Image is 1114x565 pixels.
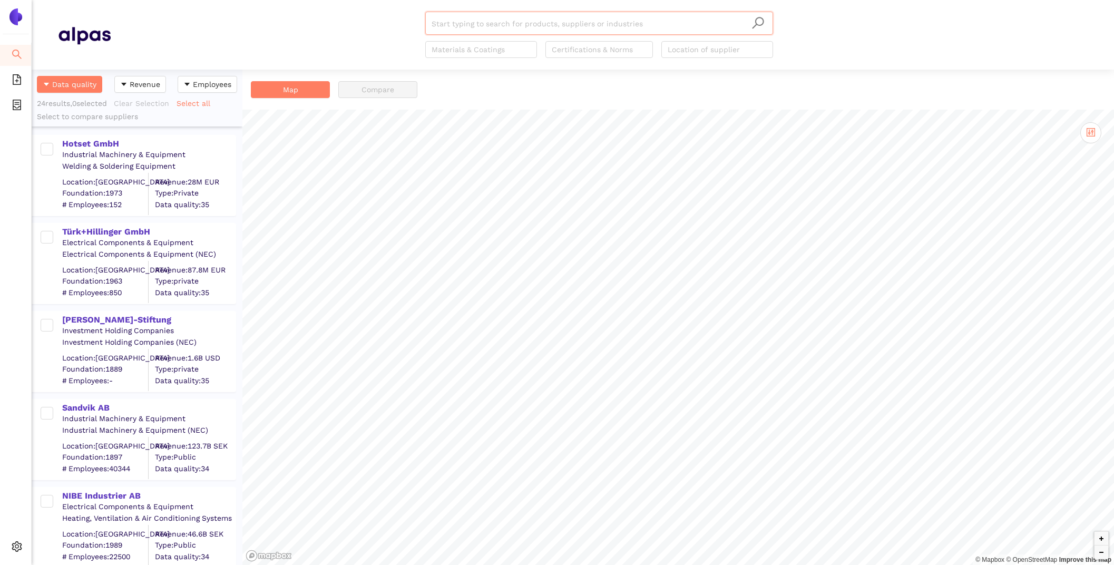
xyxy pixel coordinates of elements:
span: Type: Private [155,188,235,199]
div: Revenue: 1.6B USD [155,353,235,363]
div: Industrial Machinery & Equipment [62,150,235,160]
button: caret-downRevenue [114,76,166,93]
span: search [751,16,765,30]
div: Sandvik AB [62,402,235,414]
div: Location: [GEOGRAPHIC_DATA] [62,265,148,275]
span: container [12,96,22,117]
div: Heating, Ventilation & Air Conditioning Systems [62,513,235,524]
button: Zoom out [1095,545,1108,559]
span: Foundation: 1963 [62,276,148,287]
div: Electrical Components & Equipment [62,502,235,512]
span: Foundation: 1989 [62,540,148,551]
span: Foundation: 1973 [62,188,148,199]
span: Foundation: 1889 [62,364,148,375]
div: Location: [GEOGRAPHIC_DATA] [62,529,148,539]
span: # Employees: 850 [62,287,148,298]
div: Location: [GEOGRAPHIC_DATA] [62,177,148,187]
span: caret-down [183,81,191,89]
span: Revenue [130,79,160,90]
span: file-add [12,71,22,92]
span: Select all [177,98,210,109]
a: Mapbox logo [246,550,292,562]
span: Foundation: 1897 [62,452,148,463]
div: Electrical Components & Equipment [62,238,235,248]
div: Electrical Components & Equipment (NEC) [62,249,235,260]
span: Data quality: 35 [155,199,235,210]
div: Investment Holding Companies (NEC) [62,337,235,348]
span: Data quality: 35 [155,287,235,298]
span: Type: Public [155,540,235,551]
span: Data quality: 34 [155,463,235,474]
div: Hotset GmbH [62,138,235,150]
span: # Employees: 152 [62,199,148,210]
span: # Employees: - [62,375,148,386]
span: caret-down [43,81,50,89]
div: Türk+Hillinger GmbH [62,226,235,238]
button: Map [251,81,330,98]
div: Revenue: 28M EUR [155,177,235,187]
span: Type: private [155,276,235,287]
div: Revenue: 87.8M EUR [155,265,235,275]
span: Type: private [155,364,235,375]
button: Clear Selection [113,95,176,112]
button: Select all [176,95,217,112]
span: control [1086,128,1096,137]
button: caret-downEmployees [178,76,237,93]
div: Revenue: 46.6B SEK [155,529,235,539]
span: search [12,45,22,66]
span: setting [12,538,22,559]
span: Data quality [52,79,96,90]
img: Homepage [58,22,111,48]
div: Investment Holding Companies [62,326,235,336]
div: [PERSON_NAME]-Stiftung [62,314,235,326]
div: Location: [GEOGRAPHIC_DATA] [62,353,148,363]
div: Welding & Soldering Equipment [62,161,235,172]
div: Revenue: 123.7B SEK [155,441,235,451]
div: Select to compare suppliers [37,112,237,122]
div: Industrial Machinery & Equipment (NEC) [62,425,235,436]
button: caret-downData quality [37,76,102,93]
span: Data quality: 35 [155,375,235,386]
div: Industrial Machinery & Equipment [62,414,235,424]
span: # Employees: 22500 [62,551,148,562]
span: caret-down [120,81,128,89]
div: NIBE Industrier AB [62,490,235,502]
img: Logo [7,8,24,25]
span: Map [283,84,298,95]
span: # Employees: 40344 [62,463,148,474]
canvas: Map [242,110,1114,565]
button: Zoom in [1095,532,1108,545]
span: Data quality: 34 [155,551,235,562]
span: Employees [193,79,231,90]
span: 24 results, 0 selected [37,99,107,108]
div: Location: [GEOGRAPHIC_DATA] [62,441,148,451]
span: Type: Public [155,452,235,463]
